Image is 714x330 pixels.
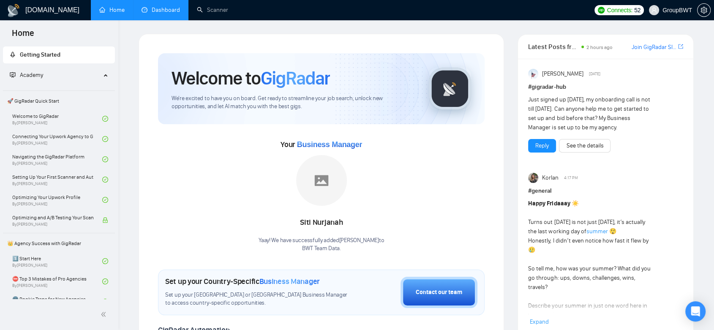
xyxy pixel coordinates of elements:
span: [PERSON_NAME] [542,69,583,79]
span: 👑 Agency Success with GigRadar [4,235,114,252]
span: rocket [10,52,16,57]
span: export [678,43,683,50]
div: Open Intercom Messenger [685,301,706,322]
a: Setting Up Your First Scanner and Auto-BidderBy[PERSON_NAME] [12,170,102,189]
span: check-circle [102,197,108,203]
div: Yaay! We have successfully added [PERSON_NAME] to [259,237,384,253]
strong: Happy Fridaaay [528,200,570,207]
button: setting [697,3,711,17]
a: 🌚 Rookie Traps for New Agencies [12,292,102,311]
span: Optimizing and A/B Testing Your Scanner for Better Results [12,213,93,222]
span: check-circle [102,156,108,162]
span: Academy [10,71,43,79]
span: Your [281,140,362,149]
span: ☀️ [571,200,578,207]
li: Getting Started [3,46,115,63]
h1: # gigradar-hub [528,82,683,92]
a: Optimizing Your Upwork ProfileBy[PERSON_NAME] [12,191,102,209]
span: check-circle [102,278,108,284]
a: 1️⃣ Start HereBy[PERSON_NAME] [12,252,102,270]
span: Academy [20,71,43,79]
span: user [651,7,657,13]
a: ⛔ Top 3 Mistakes of Pro AgenciesBy[PERSON_NAME] [12,272,102,291]
span: Business Manager [297,140,362,149]
span: check-circle [102,177,108,183]
span: [DATE] [589,70,600,78]
img: gigradar-logo.png [429,68,471,110]
a: dashboardDashboard [142,6,180,14]
img: placeholder.png [296,155,347,206]
span: 52 [634,5,640,15]
a: searchScanner [197,6,228,14]
span: Korlan [542,173,559,183]
p: BWT Team Data . [259,245,384,253]
span: Expand [530,318,549,325]
span: 🥲 [528,246,535,254]
button: See the details [559,139,610,153]
span: 😲 [609,228,616,235]
span: 2 hours ago [586,44,613,50]
span: Business Manager [259,277,320,286]
a: homeHome [99,6,125,14]
a: Join GigRadar Slack Community [632,43,676,52]
h1: Welcome to [172,67,330,90]
span: Home [5,27,41,45]
span: check-circle [102,136,108,142]
img: Korlan [528,173,538,183]
span: check-circle [102,116,108,122]
span: 4:17 PM [564,174,578,182]
a: setting [697,7,711,14]
img: upwork-logo.png [598,7,605,14]
button: Reply [528,139,556,153]
span: setting [698,7,710,14]
h1: Set up your Country-Specific [165,277,320,286]
span: fund-projection-screen [10,72,16,78]
span: check-circle [102,299,108,305]
a: summer [586,228,608,235]
img: logo [7,4,20,17]
span: double-left [101,310,109,319]
span: GigRadar [261,67,330,90]
span: Latest Posts from the GigRadar Community [528,41,578,52]
div: Contact our team [416,288,462,297]
span: lock [102,217,108,223]
span: By [PERSON_NAME] [12,222,93,227]
a: Connecting Your Upwork Agency to GigRadarBy[PERSON_NAME] [12,130,102,148]
a: Reply [535,141,549,150]
button: Contact our team [401,277,477,308]
span: We're excited to have you on board. Get ready to streamline your job search, unlock new opportuni... [172,95,415,111]
span: Connects: [607,5,632,15]
span: Set up your [GEOGRAPHIC_DATA] or [GEOGRAPHIC_DATA] Business Manager to access country-specific op... [165,291,353,307]
div: Just signed up [DATE], my onboarding call is not till [DATE]. Can anyone help me to get started t... [528,95,652,132]
a: See the details [566,141,603,150]
a: Welcome to GigRadarBy[PERSON_NAME] [12,109,102,128]
span: 🚀 GigRadar Quick Start [4,93,114,109]
a: Navigating the GigRadar PlatformBy[PERSON_NAME] [12,150,102,169]
div: Siti Nurjanah [259,215,384,230]
a: export [678,43,683,51]
h1: # general [528,186,683,196]
span: Getting Started [20,51,60,58]
span: check-circle [102,258,108,264]
img: Anisuzzaman Khan [528,69,538,79]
